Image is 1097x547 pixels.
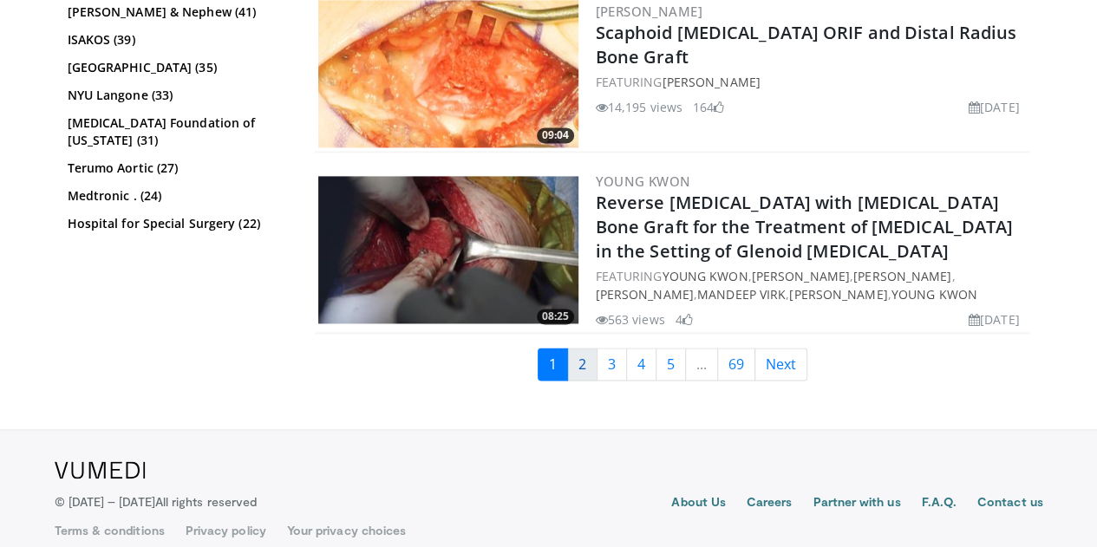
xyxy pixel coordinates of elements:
a: Terms & conditions [55,521,165,538]
a: 08:25 [318,176,578,323]
a: Next [754,348,807,381]
a: [PERSON_NAME] [596,286,694,303]
a: Careers [747,492,793,513]
a: Privacy policy [186,521,266,538]
a: 2 [567,348,597,381]
a: 4 [626,348,656,381]
div: FEATURING [596,73,1027,91]
a: [MEDICAL_DATA] Foundation of [US_STATE] (31) [68,114,284,149]
a: NYU Langone (33) [68,87,284,104]
a: 69 [717,348,755,381]
div: FEATURING , , , , , , [596,267,1027,303]
li: 563 views [596,310,665,329]
a: [PERSON_NAME] & Nephew (41) [68,3,284,21]
a: Young Kwon [662,268,748,284]
img: VuMedi Logo [55,461,146,479]
a: [PERSON_NAME] [853,268,951,284]
p: © [DATE] – [DATE] [55,492,258,510]
span: All rights reserved [155,493,257,508]
li: 14,195 views [596,98,682,116]
a: [PERSON_NAME] [662,74,760,90]
a: [GEOGRAPHIC_DATA] (35) [68,59,284,76]
a: F.A.Q. [921,492,956,513]
li: [DATE] [969,310,1020,329]
a: [PERSON_NAME] [596,3,702,20]
li: [DATE] [969,98,1020,116]
a: Partner with us [813,492,900,513]
a: Mandeep Virk [697,286,786,303]
a: Medtronic . (24) [68,187,284,205]
a: Young Kwon [891,286,977,303]
span: 09:04 [537,127,574,143]
li: 4 [676,310,693,329]
a: Young Kwon [596,173,691,190]
span: 08:25 [537,309,574,324]
a: Scaphoid [MEDICAL_DATA] ORIF and Distal Radius Bone Graft [596,21,1017,68]
img: b0269a94-7889-44a2-a301-edf28ad1d6c0.300x170_q85_crop-smart_upscale.jpg [318,176,578,323]
a: 3 [597,348,627,381]
a: Terumo Aortic (27) [68,160,284,177]
a: 5 [656,348,686,381]
a: Hospital for Special Surgery (22) [68,215,284,232]
a: Reverse [MEDICAL_DATA] with [MEDICAL_DATA] Bone Graft for the Treatment of [MEDICAL_DATA] in the ... [596,191,1014,263]
a: About Us [671,492,726,513]
nav: Search results pages [315,348,1030,381]
a: [PERSON_NAME] [752,268,850,284]
a: 1 [538,348,568,381]
a: [PERSON_NAME] [789,286,887,303]
a: ISAKOS (39) [68,31,284,49]
a: Your privacy choices [287,521,406,538]
li: 164 [693,98,724,116]
a: Contact us [977,492,1043,513]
